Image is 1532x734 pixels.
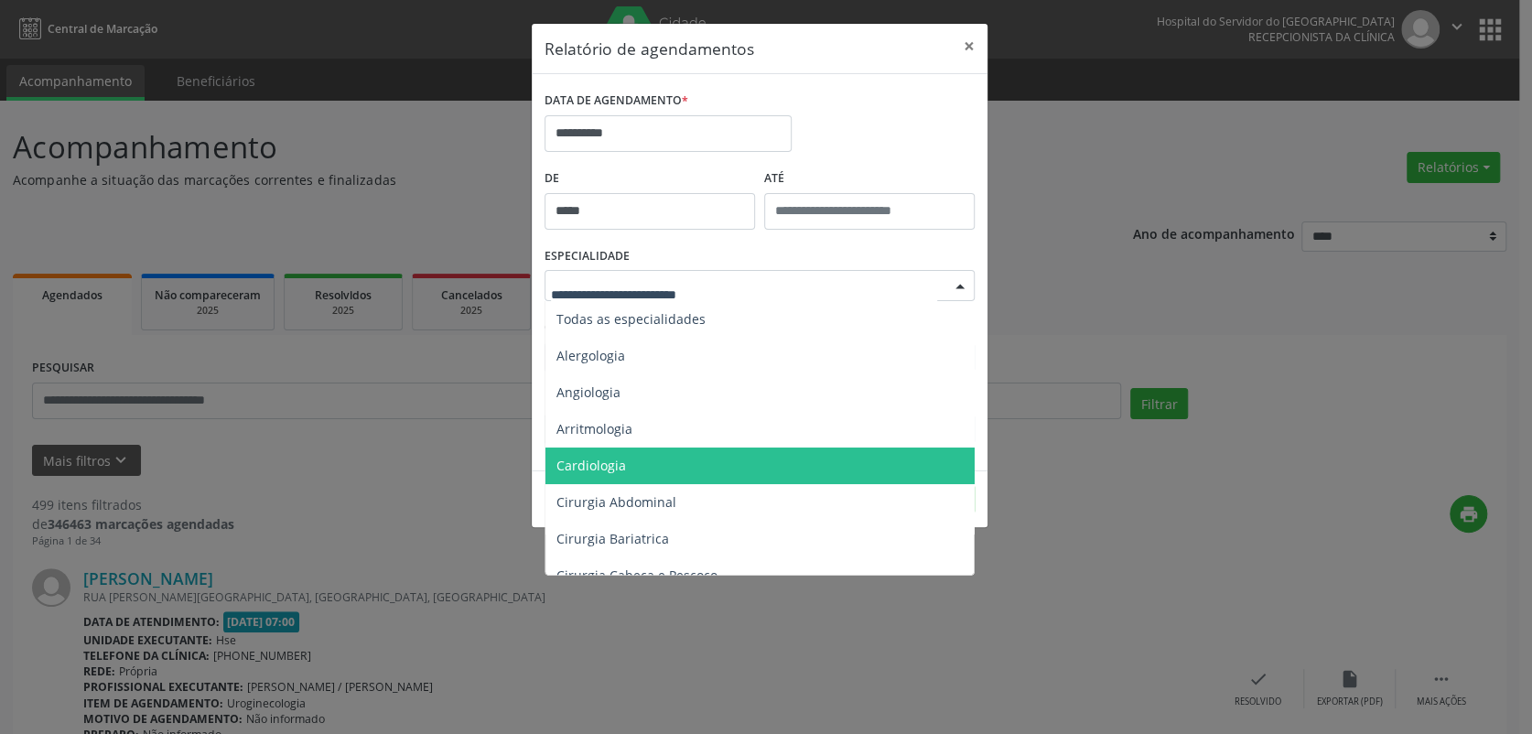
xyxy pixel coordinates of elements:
label: DATA DE AGENDAMENTO [545,87,688,115]
span: Todas as especialidades [556,310,706,328]
span: Angiologia [556,383,620,401]
label: ESPECIALIDADE [545,243,630,271]
span: Cirurgia Cabeça e Pescoço [556,567,717,584]
label: ATÉ [764,165,975,193]
label: De [545,165,755,193]
button: Close [951,24,987,69]
span: Arritmologia [556,420,632,437]
span: Cirurgia Bariatrica [556,530,669,547]
h5: Relatório de agendamentos [545,37,754,60]
span: Cirurgia Abdominal [556,493,676,511]
span: Alergologia [556,347,625,364]
span: Cardiologia [556,457,626,474]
